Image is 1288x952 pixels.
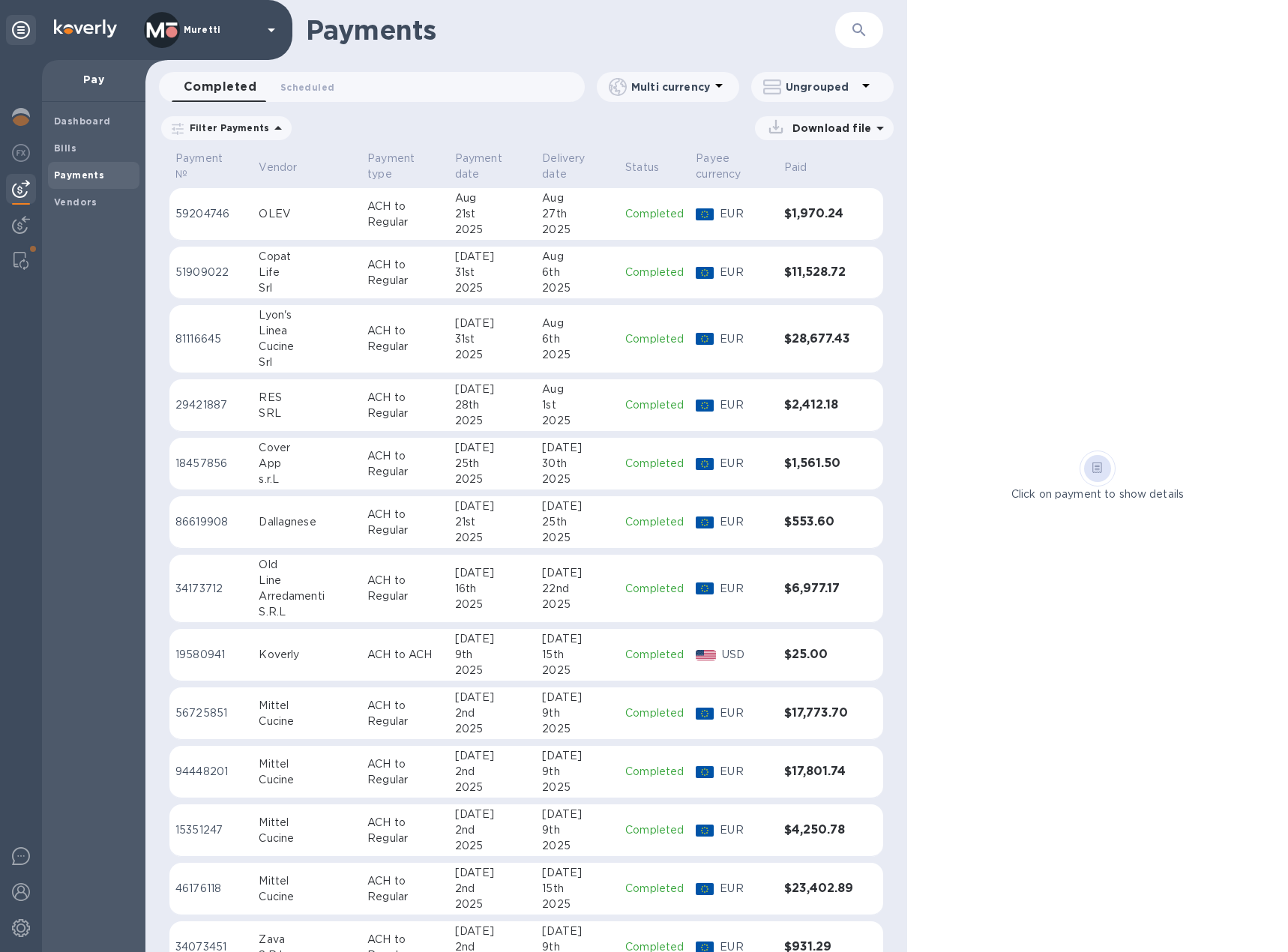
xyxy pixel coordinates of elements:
p: ACH to Regular [367,257,443,289]
p: Completed [625,331,684,347]
div: Dallagnese [259,514,355,530]
p: Completed [625,822,684,838]
div: 2025 [455,597,531,612]
div: 2025 [455,780,531,795]
p: Click on payment to show details [1011,486,1184,502]
div: 2nd [455,881,531,897]
h3: $17,801.74 [784,765,853,779]
p: ACH to Regular [367,199,443,230]
div: 21st [455,514,531,530]
p: ACH to Regular [367,323,443,355]
div: 2025 [542,413,613,429]
img: Foreign exchange [12,144,30,162]
div: [DATE] [542,924,613,939]
div: OLEV [259,206,355,222]
div: 2025 [542,530,613,546]
div: Srl [259,355,355,370]
p: EUR [720,331,772,347]
div: [DATE] [455,249,531,265]
div: 2025 [455,721,531,737]
div: 6th [542,265,613,280]
b: Bills [54,142,76,154]
div: 2025 [455,347,531,363]
div: [DATE] [542,748,613,764]
div: 2025 [455,838,531,854]
p: Pay [54,72,133,87]
div: Aug [542,316,613,331]
p: ACH to Regular [367,756,443,788]
div: [DATE] [455,316,531,331]
p: Muretti [184,25,259,35]
div: 28th [455,397,531,413]
h3: $17,773.70 [784,706,853,720]
div: 22nd [542,581,613,597]
div: Copat [259,249,355,265]
div: Srl [259,280,355,296]
span: Payment № [175,151,247,182]
div: SRL [259,406,355,421]
h3: $6,977.17 [784,582,853,596]
div: 2025 [455,897,531,912]
p: EUR [720,581,772,597]
p: Payment № [175,151,227,182]
span: Status [625,160,678,175]
div: s.r.L [259,472,355,487]
p: 15351247 [175,822,247,838]
p: Completed [625,705,684,721]
div: Aug [542,190,613,206]
p: EUR [720,705,772,721]
p: Payment type [367,151,424,182]
p: Completed [625,647,684,663]
div: 2025 [542,721,613,737]
div: [DATE] [542,690,613,705]
p: Completed [625,581,684,597]
div: 2025 [455,663,531,678]
p: Completed [625,206,684,222]
div: S.R.L [259,604,355,620]
p: ACH to Regular [367,448,443,480]
div: [DATE] [455,498,531,514]
p: 34173712 [175,581,247,597]
span: Delivery date [542,151,613,182]
b: Payments [54,169,104,181]
span: Scheduled [280,79,334,95]
h3: $553.60 [784,515,853,529]
div: 2025 [455,280,531,296]
div: [DATE] [542,498,613,514]
p: Completed [625,764,684,780]
h3: $4,250.78 [784,823,853,837]
p: 29421887 [175,397,247,413]
p: 59204746 [175,206,247,222]
div: 2nd [455,822,531,838]
div: Cucine [259,714,355,729]
span: Payment date [455,151,531,182]
div: Cucine [259,889,355,905]
div: 21st [455,206,531,222]
div: 25th [542,514,613,530]
p: Ungrouped [786,79,857,94]
div: Old [259,557,355,573]
div: Arredamenti [259,588,355,604]
div: [DATE] [455,748,531,764]
h3: $1,970.24 [784,207,853,221]
h3: $2,412.18 [784,398,853,412]
span: Paid [784,160,827,175]
div: 27th [542,206,613,222]
div: [DATE] [542,440,613,456]
div: Cover [259,440,355,456]
div: 2025 [455,472,531,487]
p: 81116645 [175,331,247,347]
div: 2025 [542,897,613,912]
div: [DATE] [542,865,613,881]
div: 30th [542,456,613,472]
div: Aug [455,190,531,206]
b: Dashboard [54,115,111,127]
div: Cucine [259,772,355,788]
div: 2025 [455,413,531,429]
span: Payment type [367,151,443,182]
div: 15th [542,647,613,663]
div: 16th [455,581,531,597]
div: Mittel [259,873,355,889]
div: 2025 [542,838,613,854]
div: [DATE] [542,807,613,822]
